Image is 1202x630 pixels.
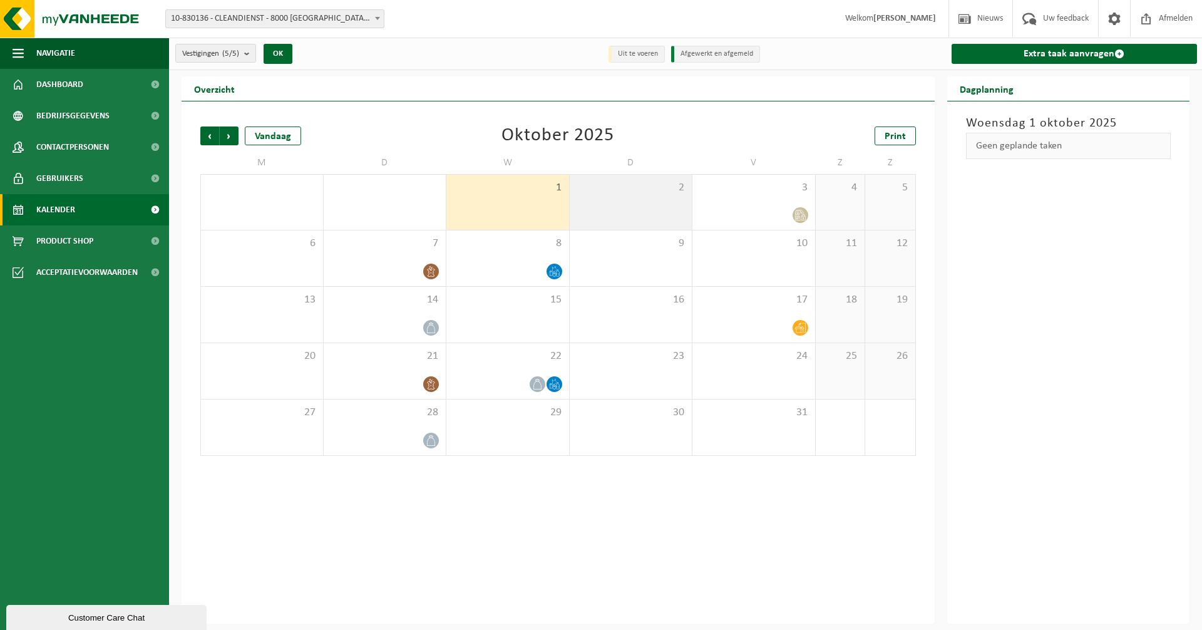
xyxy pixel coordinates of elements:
[966,133,1171,159] div: Geen geplande taken
[36,257,138,288] span: Acceptatievoorwaarden
[822,237,859,250] span: 11
[175,44,256,63] button: Vestigingen(5/5)
[207,293,317,307] span: 13
[699,349,809,363] span: 24
[36,163,83,194] span: Gebruikers
[822,181,859,195] span: 4
[36,194,75,225] span: Kalender
[576,349,686,363] span: 23
[36,69,83,100] span: Dashboard
[699,293,809,307] span: 17
[324,152,447,174] td: D
[966,114,1171,133] h3: Woensdag 1 oktober 2025
[453,406,563,420] span: 29
[501,127,614,145] div: Oktober 2025
[330,349,440,363] span: 21
[609,46,665,63] li: Uit te voeren
[873,14,936,23] strong: [PERSON_NAME]
[671,46,760,63] li: Afgewerkt en afgemeld
[264,44,292,64] button: OK
[699,237,809,250] span: 10
[453,237,563,250] span: 8
[200,127,219,145] span: Vorige
[952,44,1198,64] a: Extra taak aanvragen
[871,293,908,307] span: 19
[36,100,110,132] span: Bedrijfsgegevens
[330,237,440,250] span: 7
[446,152,570,174] td: W
[453,349,563,363] span: 22
[36,132,109,163] span: Contactpersonen
[576,181,686,195] span: 2
[871,237,908,250] span: 12
[865,152,915,174] td: Z
[822,349,859,363] span: 25
[885,132,906,142] span: Print
[453,181,563,195] span: 1
[570,152,693,174] td: D
[36,225,93,257] span: Product Shop
[200,152,324,174] td: M
[947,76,1026,101] h2: Dagplanning
[816,152,866,174] td: Z
[576,406,686,420] span: 30
[453,293,563,307] span: 15
[330,406,440,420] span: 28
[699,181,809,195] span: 3
[207,349,317,363] span: 20
[245,127,301,145] div: Vandaag
[220,127,239,145] span: Volgende
[871,349,908,363] span: 26
[6,602,209,630] iframe: chat widget
[576,237,686,250] span: 9
[166,10,384,28] span: 10-830136 - CLEANDIENST - 8000 BRUGGE, PATHOEKEWEG 48
[165,9,384,28] span: 10-830136 - CLEANDIENST - 8000 BRUGGE, PATHOEKEWEG 48
[692,152,816,174] td: V
[871,181,908,195] span: 5
[875,127,916,145] a: Print
[576,293,686,307] span: 16
[222,49,239,58] count: (5/5)
[822,293,859,307] span: 18
[182,44,239,63] span: Vestigingen
[207,406,317,420] span: 27
[182,76,247,101] h2: Overzicht
[207,237,317,250] span: 6
[699,406,809,420] span: 31
[36,38,75,69] span: Navigatie
[330,293,440,307] span: 14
